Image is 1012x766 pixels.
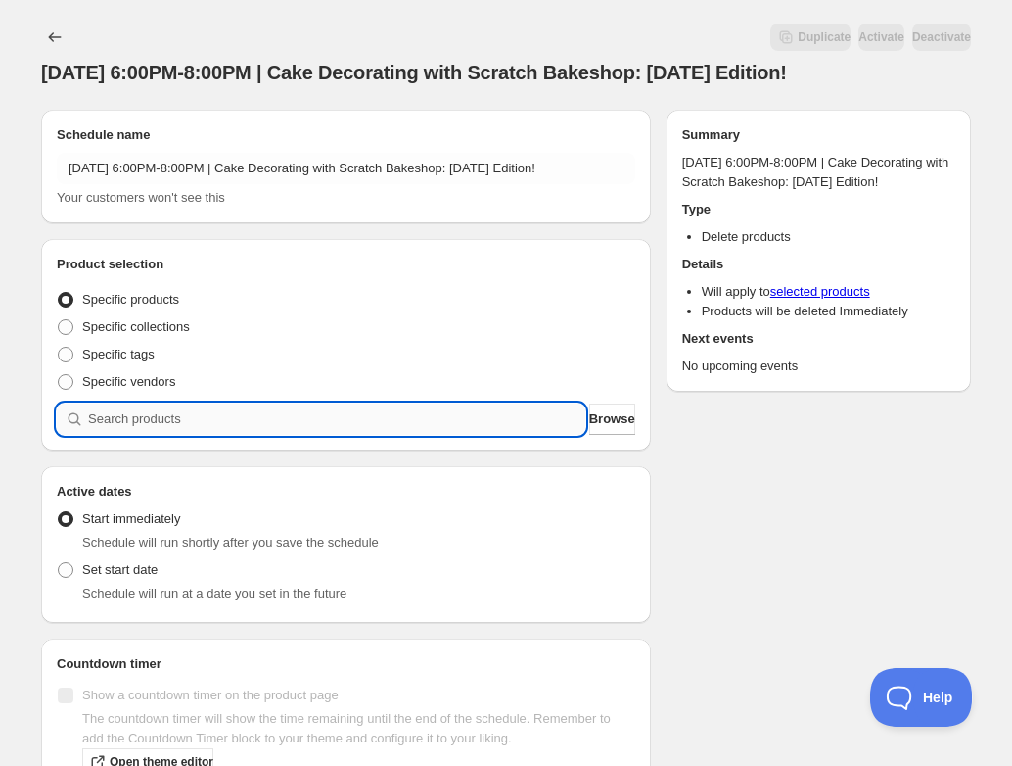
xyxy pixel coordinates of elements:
h2: Type [682,200,955,219]
li: Will apply to [702,282,955,302]
span: Set start date [82,562,158,577]
span: Schedule will run at a date you set in the future [82,586,346,600]
span: Schedule will run shortly after you save the schedule [82,535,379,550]
h2: Product selection [57,255,635,274]
span: Specific products [82,292,179,307]
h2: Countdown timer [57,654,635,674]
button: Schedules [41,24,69,51]
p: [DATE] 6:00PM-8:00PM | Cake Decorating with Scratch Bakeshop: [DATE] Edition! [682,153,955,192]
button: Browse [589,404,635,435]
input: Search products [88,404,585,435]
h2: Schedule name [57,125,635,145]
span: [DATE] 6:00PM-8:00PM | Cake Decorating with Scratch Bakeshop: [DATE] Edition! [41,62,787,83]
a: selected products [770,284,870,299]
p: No upcoming events [682,357,955,376]
h2: Summary [682,125,955,145]
span: Browse [589,409,635,429]
span: Show a countdown timer on the product page [82,688,339,702]
span: Start immediately [82,511,180,526]
span: Specific tags [82,347,155,361]
h2: Details [682,255,955,274]
p: The countdown timer will show the time remaining until the end of the schedule. Remember to add t... [82,709,635,748]
h2: Active dates [57,482,635,502]
span: Specific collections [82,319,190,334]
iframe: Toggle Customer Support [870,668,973,727]
span: Your customers won't see this [57,190,225,205]
span: Specific vendors [82,374,175,389]
li: Delete products [702,227,955,247]
h2: Next events [682,329,955,349]
li: Products will be deleted Immediately [702,302,955,321]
